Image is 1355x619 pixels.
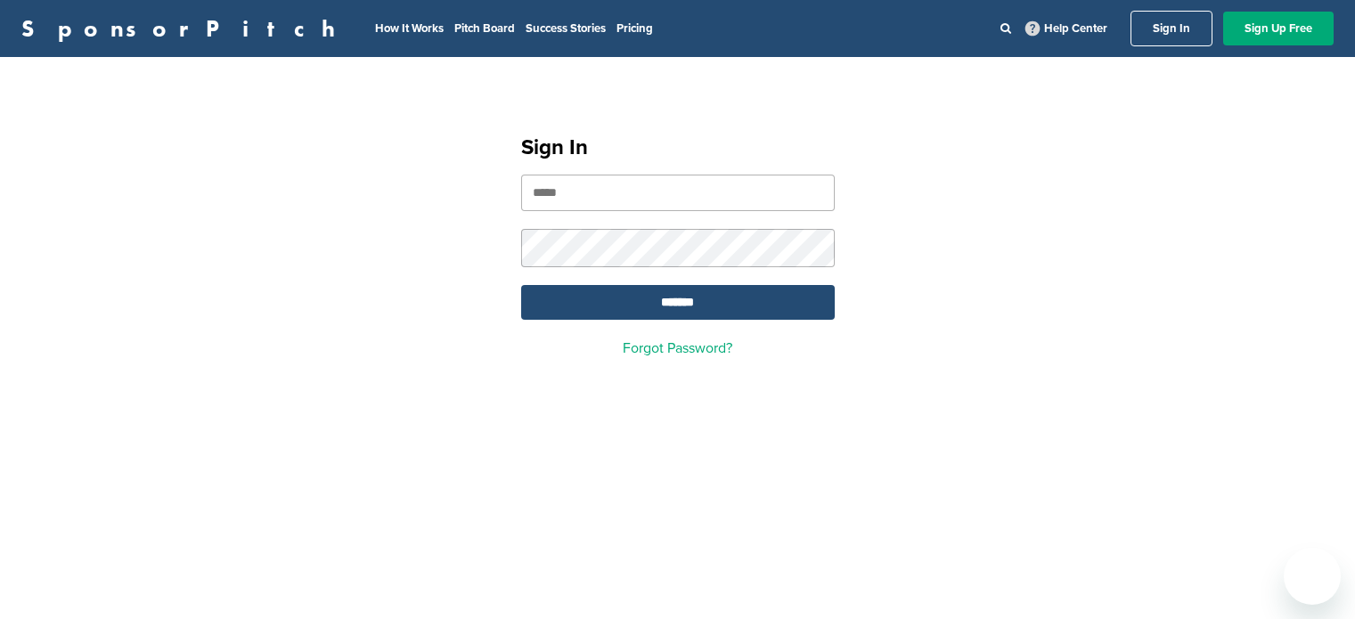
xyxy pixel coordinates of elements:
[526,21,606,36] a: Success Stories
[21,17,347,40] a: SponsorPitch
[1284,548,1341,605] iframe: Button to launch messaging window
[454,21,515,36] a: Pitch Board
[616,21,653,36] a: Pricing
[623,339,732,357] a: Forgot Password?
[1131,11,1212,46] a: Sign In
[1223,12,1334,45] a: Sign Up Free
[521,132,835,164] h1: Sign In
[1022,18,1111,39] a: Help Center
[375,21,444,36] a: How It Works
